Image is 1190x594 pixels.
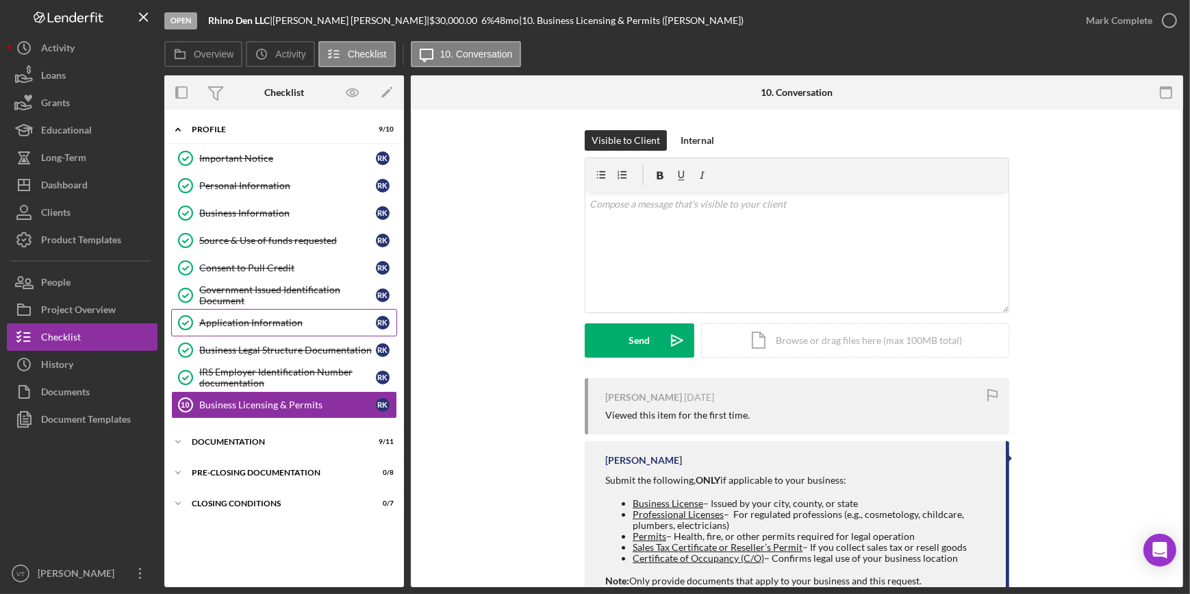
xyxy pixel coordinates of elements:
label: Overview [194,49,233,60]
div: 9 / 11 [369,438,394,446]
li: – Health, fire, or other permits required for legal operation [633,531,992,542]
a: Activity [7,34,157,62]
p: Only provide documents that apply to your business and this request. [605,573,992,589]
div: [PERSON_NAME] [PERSON_NAME] | [273,15,429,26]
a: IRS Employer Identification Number documentationRK [171,364,397,391]
button: Document Templates [7,406,157,433]
div: [PERSON_NAME] [34,560,123,591]
button: Activity [246,41,314,67]
div: [PERSON_NAME] [605,392,682,403]
div: Long-Term [41,144,86,175]
b: Rhino Den LLC [208,14,270,26]
div: Government Issued Identification Document [199,284,376,306]
div: Application Information [199,317,376,328]
span: Professional Licenses [633,508,724,520]
div: IRS Employer Identification Number documentation [199,367,376,388]
a: Government Issued Identification DocumentRK [171,282,397,309]
div: Document Templates [41,406,131,436]
div: Open Intercom Messenger [1143,534,1176,567]
div: Closing Conditions [192,499,359,508]
div: Checklist [264,87,304,98]
div: Project Overview [41,296,116,327]
time: 2025-08-25 13:18 [684,392,714,403]
button: Send [585,323,694,358]
button: History [7,351,157,378]
li: – If you collect sales tax or resell goods [633,542,992,553]
button: Checklist [318,41,396,67]
a: Long-Term [7,144,157,171]
div: History [41,351,73,382]
a: Personal InformationRK [171,172,397,199]
div: Grants [41,89,70,120]
div: Loans [41,62,66,92]
div: | 10. Business Licensing & Permits ([PERSON_NAME]) [519,15,744,26]
div: Viewed this item for the first time. [605,410,750,421]
li: – For regulated professions (e.g., cosmetology, childcare, plumbers, electricians) [633,509,992,531]
label: Activity [275,49,305,60]
div: 10. Conversation [761,87,833,98]
button: Product Templates [7,226,157,253]
div: R K [376,234,390,247]
div: Educational [41,116,92,147]
div: Documents [41,378,90,409]
a: Consent to Pull CreditRK [171,254,397,282]
a: Checklist [7,323,157,351]
a: Application InformationRK [171,309,397,336]
div: 0 / 8 [369,469,394,477]
div: R K [376,288,390,302]
button: Project Overview [7,296,157,323]
div: Documentation [192,438,359,446]
label: 10. Conversation [440,49,513,60]
div: Business Information [199,208,376,219]
li: – Issued by your city, county, or state [633,498,992,509]
button: Educational [7,116,157,144]
div: 6 % [481,15,494,26]
div: | [208,15,273,26]
div: Internal [681,130,714,151]
div: R K [376,151,390,165]
li: – Confirms legal use of your business location [633,553,992,564]
label: Checklist [348,49,387,60]
a: Grants [7,89,157,116]
a: Business InformationRK [171,199,397,227]
div: Important Notice [199,153,376,164]
span: Permits [633,530,666,542]
div: Source & Use of funds requested [199,235,376,246]
div: $30,000.00 [429,15,481,26]
button: Loans [7,62,157,89]
div: Dashboard [41,171,88,202]
div: 48 mo [494,15,519,26]
strong: Note: [605,575,629,586]
a: Documents [7,378,157,406]
div: Send [629,323,650,358]
div: Personal Information [199,180,376,191]
span: Business License [633,497,703,509]
button: Clients [7,199,157,226]
div: R K [376,261,390,275]
tspan: 10 [181,401,189,409]
div: R K [376,179,390,193]
button: Dashboard [7,171,157,199]
div: Business Licensing & Permits [199,399,376,410]
div: Pre-Closing Documentation [192,469,359,477]
span: Certificate of Occupancy (C/O) [633,552,764,564]
div: [PERSON_NAME] [605,455,682,466]
div: R K [376,206,390,220]
div: R K [376,371,390,384]
div: Activity [41,34,75,65]
a: Important NoticeRK [171,145,397,172]
span: Sales Tax Certificate or Reseller’s Permit [633,541,802,553]
div: Business Legal Structure Documentation [199,345,376,356]
button: 10. Conversation [411,41,522,67]
a: Source & Use of funds requestedRK [171,227,397,254]
a: Business Legal Structure DocumentationRK [171,336,397,364]
div: R K [376,398,390,412]
div: Mark Complete [1086,7,1152,34]
button: People [7,269,157,296]
div: Consent to Pull Credit [199,262,376,273]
